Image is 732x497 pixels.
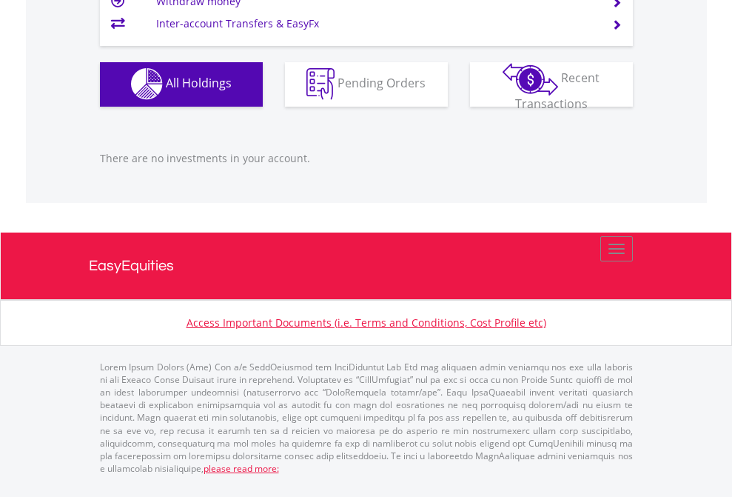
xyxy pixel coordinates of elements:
button: Recent Transactions [470,62,633,107]
td: Inter-account Transfers & EasyFx [156,13,594,35]
img: transactions-zar-wht.png [503,63,558,96]
button: All Holdings [100,62,263,107]
a: EasyEquities [89,233,644,299]
a: Access Important Documents (i.e. Terms and Conditions, Cost Profile etc) [187,316,546,330]
img: holdings-wht.png [131,68,163,100]
p: Lorem Ipsum Dolors (Ame) Con a/e SeddOeiusmod tem InciDiduntut Lab Etd mag aliquaen admin veniamq... [100,361,633,475]
span: All Holdings [166,75,232,91]
span: Pending Orders [338,75,426,91]
span: Recent Transactions [515,70,600,112]
p: There are no investments in your account. [100,151,633,166]
button: Pending Orders [285,62,448,107]
img: pending_instructions-wht.png [306,68,335,100]
a: please read more: [204,462,279,475]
